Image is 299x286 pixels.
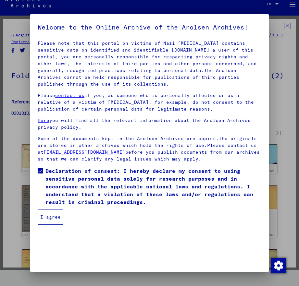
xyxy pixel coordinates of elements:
p: Please if you, as someone who is personally affected or as a relative of a victim of [MEDICAL_DAT... [38,92,261,113]
a: contact us [55,92,84,98]
p: you will find all the relevant information about the Arolsen Archives privacy policy. [38,117,261,131]
a: [EMAIL_ADDRESS][DOMAIN_NAME] [44,149,125,155]
button: I agree [38,209,63,225]
div: Change consent [270,257,286,273]
a: Here [38,117,49,123]
p: Some of the documents kept in the Arolsen Archives are copies.The originals are stored in other a... [38,135,261,162]
p: Please note that this portal on victims of Nazi [MEDICAL_DATA] contains sensitive data on identif... [38,40,261,88]
h5: Welcome to the Online Archive of the Arolsen Archives! [38,22,261,32]
img: Change consent [271,258,286,273]
span: Declaration of consent: I hereby declare my consent to using sensitive personal data solely for r... [45,167,261,206]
